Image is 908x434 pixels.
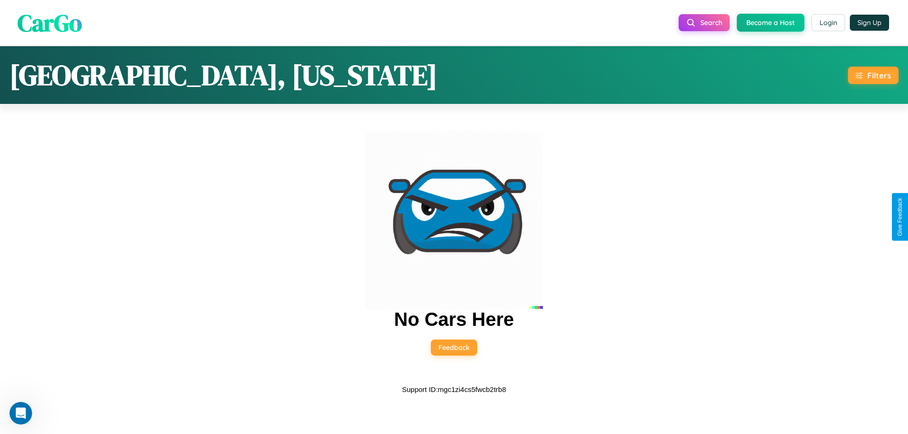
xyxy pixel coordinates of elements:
img: car [365,131,543,309]
button: Feedback [431,340,477,356]
button: Filters [848,67,899,84]
div: Give Feedback [897,198,903,236]
span: CarGo [17,6,82,39]
h2: No Cars Here [394,309,514,330]
span: Search [700,18,722,27]
button: Sign Up [850,15,889,31]
p: Support ID: mgc1zi4cs5fwcb2trb8 [402,383,506,396]
button: Login [812,14,845,31]
button: Search [679,14,730,31]
div: Filters [867,70,891,80]
button: Become a Host [737,14,804,32]
iframe: Intercom live chat [9,402,32,425]
h1: [GEOGRAPHIC_DATA], [US_STATE] [9,56,437,94]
